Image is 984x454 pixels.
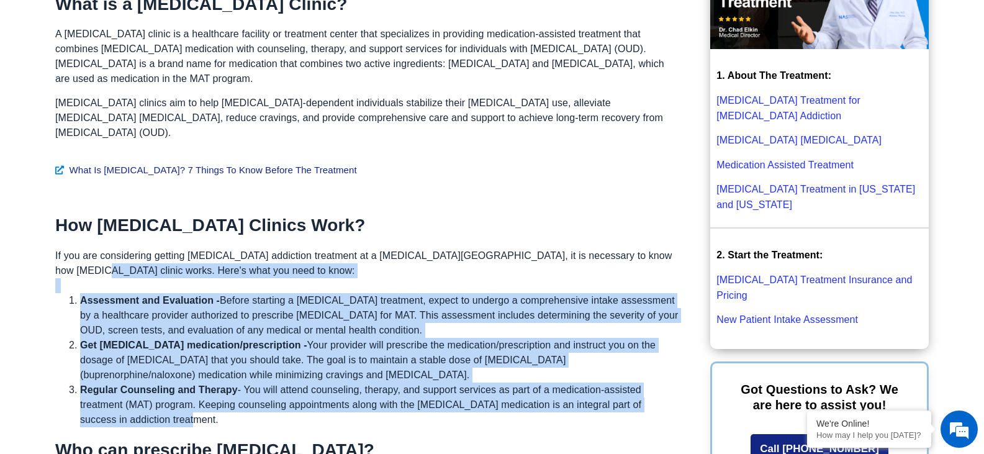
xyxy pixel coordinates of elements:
[816,430,922,440] p: How may I help you today?
[716,314,858,325] a: Click this link to get started with Suboxone Treatment by filling out this New Packet Packet form
[55,96,679,140] p: [MEDICAL_DATA] clinics aim to help [MEDICAL_DATA]-dependent individuals stabilize their [MEDICAL_...
[716,275,912,301] a: Click this link to learn more about Suboxone Clinic that accept medicaid and insurance
[55,162,679,178] a: Read more about What is Suboxone and What you need to know before getting Suboxone Treatment
[80,384,238,395] strong: Regular Counseling and Therapy
[83,65,227,81] div: Chat with us now
[716,250,823,260] strong: 2. Start the Treatment:
[80,293,679,338] li: Before starting a [MEDICAL_DATA] treatment, expect to undergo a comprehensive intake assessment b...
[14,64,32,83] div: Navigation go back
[80,340,307,350] strong: Get [MEDICAL_DATA] medication/prescription -
[716,160,854,170] a: Click this link to learn more about Suboxone MAT Program for Opioid Addiction
[6,313,237,356] textarea: Type your message and hit 'Enter'
[716,184,915,210] a: Click this link to learn more about getting suboxone treatment for Tennessee Residents
[55,248,679,278] p: If you are considering getting [MEDICAL_DATA] addiction treatment at a [MEDICAL_DATA][GEOGRAPHIC_...
[66,162,357,178] span: What Is [MEDICAL_DATA]? 7 Things To Know Before The Treatment
[731,382,908,413] p: Got Questions to Ask? We are here to assist you!
[716,70,831,81] strong: 1. About The Treatment:
[760,443,879,454] span: Call [PHONE_NUMBER]
[80,295,220,306] strong: Assessment and Evaluation -
[716,95,860,121] a: Click this link to learn more about Suboxone Treatment for Opioid Addiction
[716,135,882,145] a: click this link to learn more about Opioid Withdrawal Symptoms
[80,383,679,427] li: - You will attend counseling, therapy, and support services as part of a medication-assisted trea...
[80,338,679,383] li: Your provider will prescribe the medication/prescription and instruct you on the dosage of [MEDIC...
[816,419,922,429] div: We're Online!
[72,143,171,269] span: We're online!
[204,6,233,36] div: Minimize live chat window
[55,27,679,86] p: A [MEDICAL_DATA] clinic is a healthcare facility or treatment center that specializes in providin...
[55,215,679,236] h2: How [MEDICAL_DATA] Clinics Work?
